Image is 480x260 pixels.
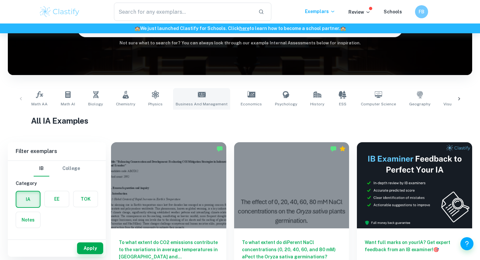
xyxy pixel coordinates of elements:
[305,8,335,15] p: Exemplars
[8,142,106,161] h6: Filter exemplars
[73,191,98,207] button: TOK
[433,247,439,252] span: 🎯
[77,242,103,254] button: Apply
[365,239,464,253] h6: Want full marks on your IA ? Get expert feedback from an IB examiner!
[216,145,223,152] img: Marked
[310,101,324,107] span: History
[16,236,98,243] h6: Subject
[8,40,472,46] h6: Not sure what to search for? You can always look through our example Internal Assessments below f...
[384,9,402,14] a: Schools
[239,26,249,31] a: here
[460,237,473,250] button: Help and Feedback
[348,8,371,16] p: Review
[148,101,163,107] span: Physics
[61,101,75,107] span: Math AI
[275,101,297,107] span: Psychology
[409,101,430,107] span: Geography
[39,5,80,18] img: Clastify logo
[135,26,140,31] span: 🏫
[1,25,479,32] h6: We just launched Clastify for Schools. Click to learn how to become a school partner.
[116,101,135,107] span: Chemistry
[34,161,80,176] div: Filter type choice
[16,191,40,207] button: IA
[340,26,346,31] span: 🏫
[16,212,40,228] button: Notes
[418,8,425,15] h6: FB
[241,101,262,107] span: Economics
[357,142,472,228] img: Thumbnail
[176,101,228,107] span: Business and Management
[330,145,337,152] img: Marked
[62,161,80,176] button: College
[361,101,396,107] span: Computer Science
[88,101,103,107] span: Biology
[415,5,428,18] button: FB
[31,115,449,127] h1: All IA Examples
[114,3,253,21] input: Search for any exemplars...
[16,180,98,187] h6: Category
[339,101,346,107] span: ESS
[34,161,49,176] button: IB
[45,191,69,207] button: EE
[31,101,48,107] span: Math AA
[339,145,346,152] div: Premium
